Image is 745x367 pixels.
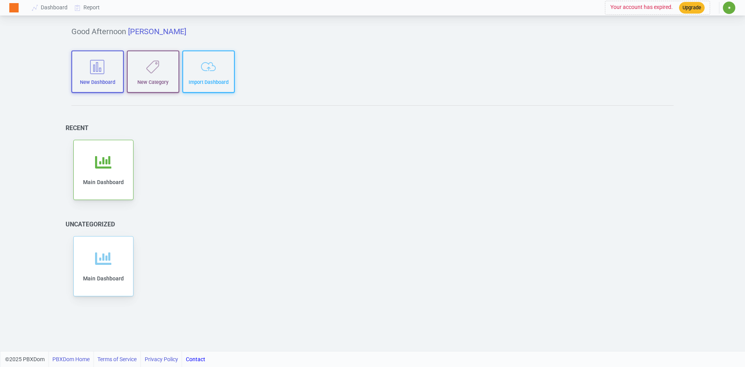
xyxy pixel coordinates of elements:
h6: Uncategorized [66,221,115,228]
a: Terms of Service [97,351,137,367]
div: ©2025 PBXDom [5,351,205,367]
a: PBXDom Home [52,351,90,367]
a: Contact [186,351,205,367]
a: Report [71,0,104,15]
span: Main Dashboard [83,179,124,185]
span: Main Dashboard [83,275,124,282]
span: [PERSON_NAME] [128,27,186,36]
span: Your account has expired. [610,4,673,10]
button: New Category [127,50,179,93]
button: Upgrade [679,2,705,13]
a: Upgrade [673,4,705,10]
a: Privacy Policy [145,351,178,367]
h5: Good Afternoon [71,27,674,36]
h6: Recent [66,124,88,132]
button: Import Dashboard [182,50,235,93]
button: ✷ [722,1,736,14]
span: ✷ [728,5,731,10]
img: Logo [9,3,19,12]
a: Dashboard [29,0,71,15]
button: New Dashboard [71,50,124,93]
